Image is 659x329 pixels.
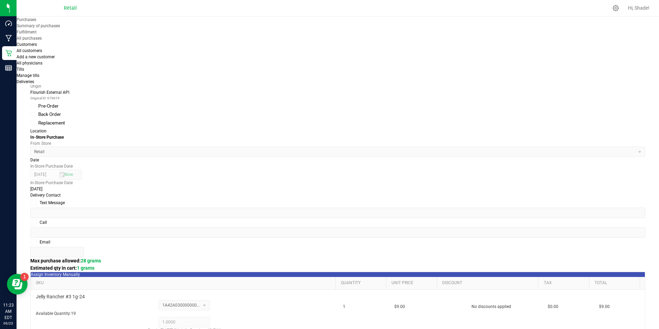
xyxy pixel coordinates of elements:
[59,170,66,179] span: select
[442,280,536,286] a: Discount
[200,300,210,310] span: select
[343,303,345,310] span: 1
[30,180,73,185] label: In-Store Purchase Date
[30,208,645,218] input: Format: (999) 999-9999
[17,42,161,66] a: Customers All customers Add a new customer All physicians
[17,17,161,41] a: Purchases Summary of purchases Fulfillment All purchases
[30,164,73,169] label: In-Store Purchase Date
[30,227,645,238] input: Format: (999) 999-9999
[5,35,12,42] inline-svg: Manufacturing
[17,79,34,84] a: Deliveries
[66,170,71,179] span: select
[30,239,645,245] label: Email
[595,280,637,286] a: Total
[30,219,645,226] label: Call
[81,258,101,263] span: 28 grams
[548,303,558,310] span: $0.00
[17,48,42,53] span: All customers
[30,192,645,198] div: Delivery Contact
[17,23,60,28] span: Summary of purchases
[394,303,405,310] span: $9.00
[30,186,645,192] div: [DATE]
[17,61,42,66] span: All physicians
[36,280,333,286] a: SKU
[3,302,13,321] p: 11:23 AM EDT
[611,5,620,11] div: Manage settings
[5,20,12,27] inline-svg: Dashboard
[17,54,55,59] span: Add a new customer
[30,200,645,206] label: Text Message
[38,111,61,118] div: Back Order
[7,274,28,295] iframe: Resource center
[64,5,77,11] span: Retail
[3,321,13,326] p: 09/23
[71,311,76,316] span: 19
[17,42,37,47] span: Customers
[472,304,511,309] span: No discounts applied
[599,303,610,310] span: $9.00
[30,265,94,271] span: Estimated qty in cart:
[20,273,29,281] iframe: Resource center unread badge
[392,280,434,286] a: Unit Price
[30,84,41,89] label: Origin
[36,293,85,300] span: Jelly Rancher #3 1g-24
[30,96,645,101] p: Original ID: 676619
[31,147,636,157] span: Retail
[17,73,39,78] span: Manage tills
[17,30,37,34] span: Fulfillment
[30,141,51,146] label: From Store
[30,258,101,263] span: Max purchase allowed:
[628,5,649,11] span: Hi, Shade!
[162,303,221,308] span: 1A42A0300000002000033404
[5,64,12,71] inline-svg: Reports
[30,128,645,134] div: Location
[544,280,587,286] a: Tax
[17,67,161,79] a: Tills Manage tills
[38,102,59,109] div: Pre-Order
[30,89,645,101] div: Flourish External API
[341,280,384,286] a: Quantity
[635,147,645,157] span: select
[36,310,332,317] div: Available Quantity:
[30,157,645,163] div: Date
[17,36,42,41] span: All purchases
[77,265,94,271] span: 1 grams
[64,172,73,177] span: Set Current date
[38,119,65,126] div: Replacement
[17,67,24,72] span: Tills
[31,272,80,277] a: Assign Inventory Manually
[17,17,36,22] span: Purchases
[5,50,12,57] inline-svg: Retail
[30,135,64,140] strong: In-Store Purchase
